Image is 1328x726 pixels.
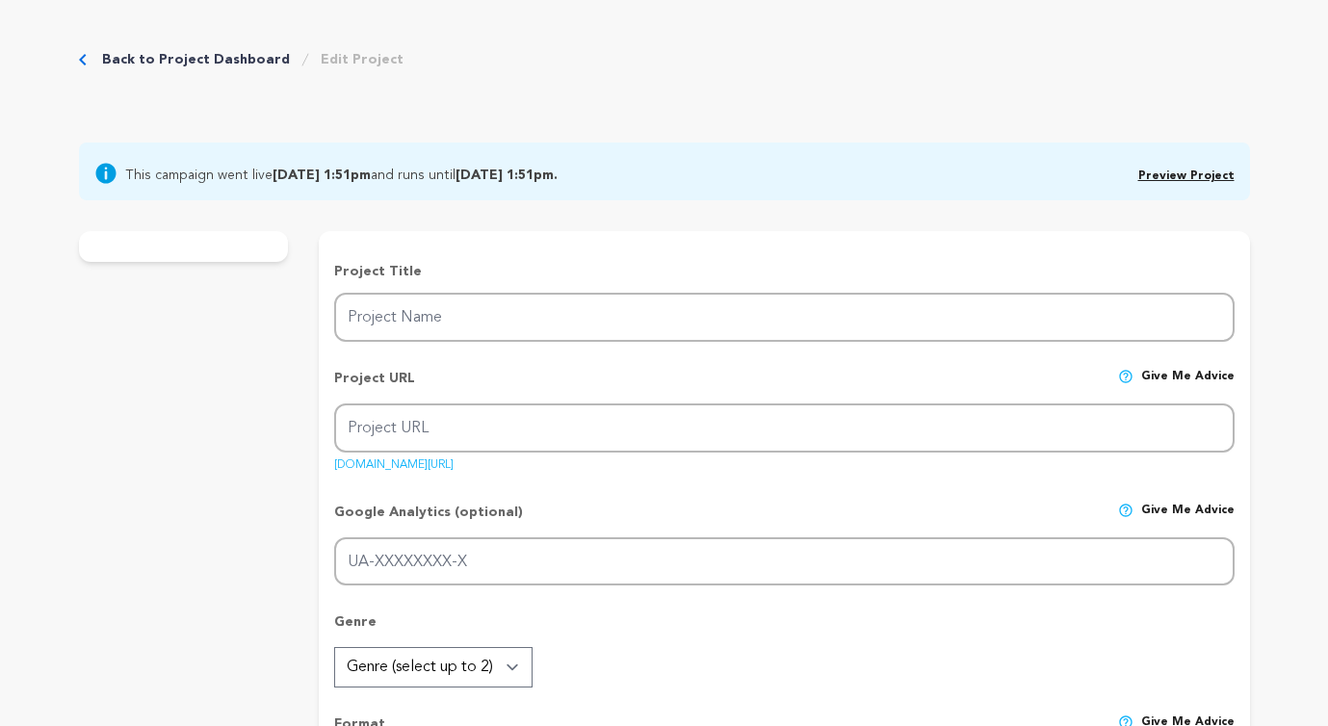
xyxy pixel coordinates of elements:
[334,612,1234,647] p: Genre
[1118,503,1133,518] img: help-circle.svg
[1138,170,1235,182] a: Preview Project
[1118,369,1133,384] img: help-circle.svg
[334,537,1234,586] input: UA-XXXXXXXX-X
[79,50,404,69] div: Breadcrumb
[334,452,454,471] a: [DOMAIN_NAME][URL]
[456,169,558,182] b: [DATE] 1:51pm.
[334,293,1234,342] input: Project Name
[334,403,1234,453] input: Project URL
[334,503,523,537] p: Google Analytics (optional)
[1141,503,1235,537] span: Give me advice
[334,369,415,403] p: Project URL
[321,50,404,69] a: Edit Project
[125,162,558,185] span: This campaign went live and runs until
[102,50,290,69] a: Back to Project Dashboard
[1141,369,1235,403] span: Give me advice
[334,262,1234,281] p: Project Title
[273,169,371,182] b: [DATE] 1:51pm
